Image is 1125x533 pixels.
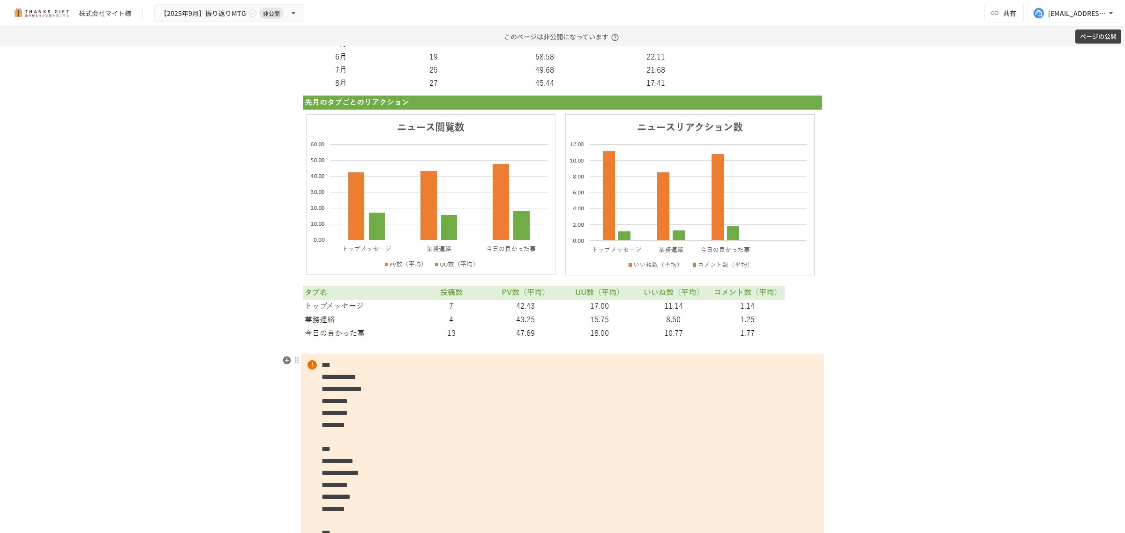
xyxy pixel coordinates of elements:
div: [EMAIL_ADDRESS][DOMAIN_NAME] [1048,7,1106,19]
span: 共有 [1003,8,1016,18]
div: 株式会社マイト様 [79,8,131,18]
button: 共有 [984,4,1024,22]
button: [EMAIL_ADDRESS][DOMAIN_NAME] [1027,4,1121,22]
p: このページは非公開になっています [504,27,622,46]
button: ページの公開 [1075,30,1121,44]
span: 【2025年9月】振り返りMTG [160,7,246,19]
img: mMP1OxWUAhQbsRWCurg7vIHe5HqDpP7qZo7fRoNLXQh [11,6,71,21]
span: 非公開 [259,8,284,18]
img: o5QZQBL7OEp7HGsHlaXmWguKSclOav0s4gr8wdtekts [303,93,822,349]
button: 【2025年9月】振り返りMTG非公開 [154,4,304,22]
